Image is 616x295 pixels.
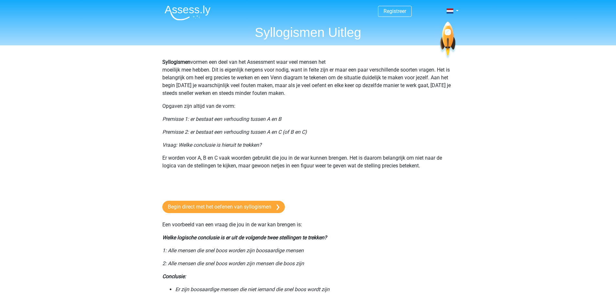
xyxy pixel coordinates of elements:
[162,234,327,241] i: Welke logische conclusie is er uit de volgende twee stellingen te trekken?
[384,8,406,14] a: Registreer
[439,22,457,60] img: spaceship.7d73109d6933.svg
[162,102,454,110] p: Opgaven zijn altijd van de vorm:
[276,204,279,210] img: arrow-right.e5bd35279c78.svg
[162,201,285,213] a: Begin direct met het oefenen van syllogismen
[162,142,262,148] i: Vraag: Welke conclusie is hieruit te trekken?
[162,129,307,135] i: Premisse 2: er bestaat een verhouding tussen A en C (of B en C)
[162,221,454,229] p: Een voorbeeld van een vraag die jou in de war kan brengen is:
[162,260,304,267] i: 2: Alle mensen die snel boos worden zijn mensen die boos zijn
[175,286,330,292] i: Er zijn boosaardige mensen die niet iemand die snel boos wordt zijn
[162,273,186,279] i: Conclusie:
[162,154,454,170] p: Er worden voor A, B en C vaak woorden gebruikt die jou in de war kunnen brengen. Het is daarom be...
[165,5,211,20] img: Assessly
[162,58,454,97] p: vormen een deel van het Assessment waar veel mensen het moeilijk mee hebben. Dit is eigenlijk ner...
[162,247,304,254] i: 1: Alle mensen die snel boos worden zijn boosaardige mensen
[159,25,457,40] h1: Syllogismen Uitleg
[162,116,281,122] i: Premisse 1: er bestaat een verhouding tussen A en B
[162,59,190,65] b: Syllogismen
